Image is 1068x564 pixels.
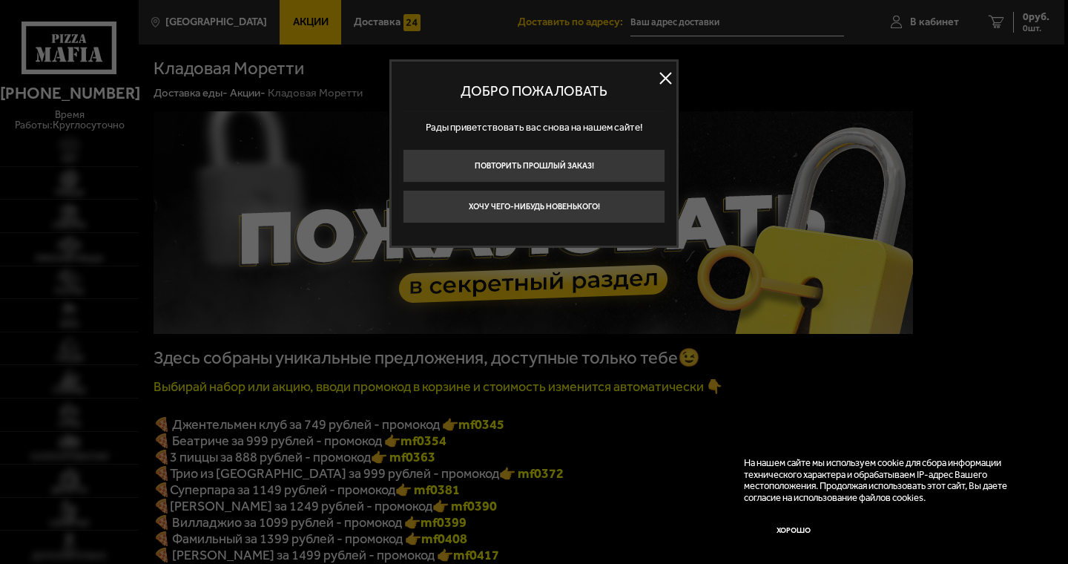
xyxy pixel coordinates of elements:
p: Рады приветствовать вас снова на нашем сайте! [403,111,665,144]
button: Хочу чего-нибудь новенького! [403,190,665,223]
p: Добро пожаловать [403,83,665,100]
button: Хорошо [744,514,844,548]
p: На нашем сайте мы используем cookie для сбора информации технического характера и обрабатываем IP... [744,457,1033,503]
button: Повторить прошлый заказ! [403,149,665,183]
